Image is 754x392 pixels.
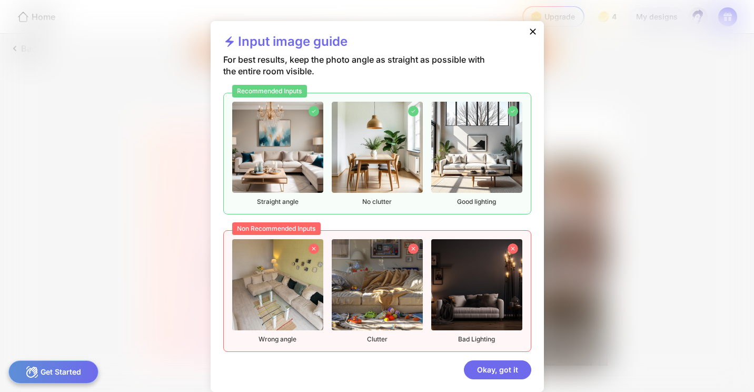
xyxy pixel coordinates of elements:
[223,54,498,93] div: For best results, keep the photo angle as straight as possible with the entire room visible.
[232,85,307,97] div: Recommended Inputs
[232,239,323,343] div: Wrong angle
[464,360,531,379] div: Okay, got it
[232,102,323,193] img: recommendedImageFurnished1.png
[332,102,423,193] img: recommendedImageFurnished2.png
[232,222,321,235] div: Non Recommended Inputs
[8,360,98,384] div: Get Started
[431,239,522,330] img: nonrecommendedImageFurnished3.png
[431,102,522,193] img: recommendedImageFurnished3.png
[232,239,323,330] img: nonrecommendedImageFurnished1.png
[332,239,423,343] div: Clutter
[232,102,323,205] div: Straight angle
[431,239,522,343] div: Bad Lighting
[223,34,348,54] div: Input image guide
[332,239,423,330] img: nonrecommendedImageFurnished2.png
[332,102,423,205] div: No clutter
[431,102,522,205] div: Good lighting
